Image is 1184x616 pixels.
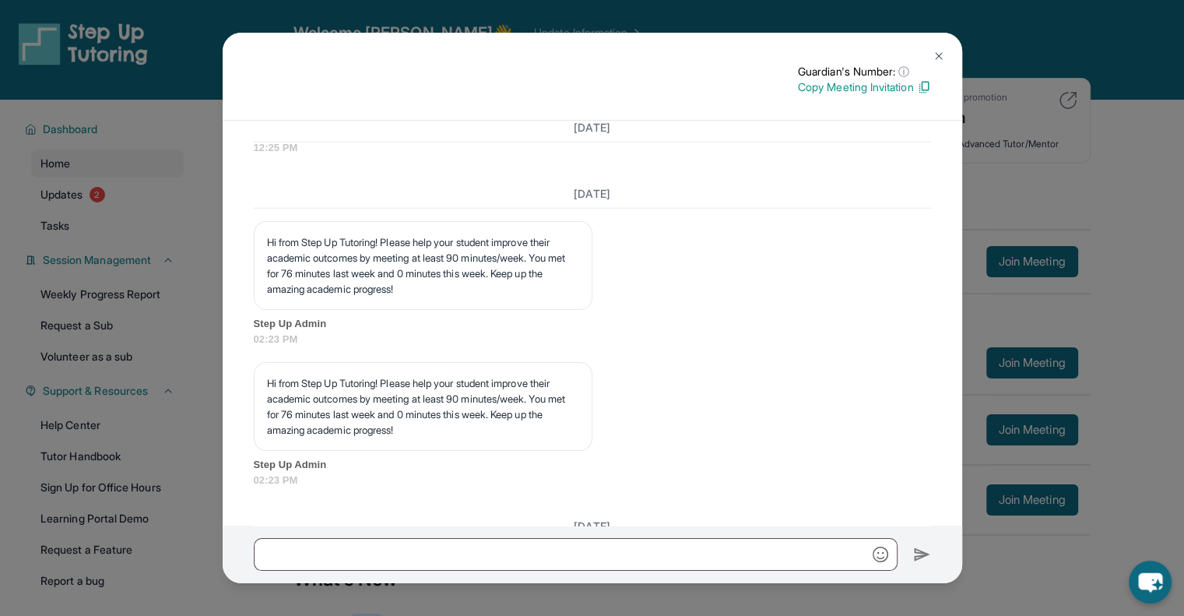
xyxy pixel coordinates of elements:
[254,120,931,136] h3: [DATE]
[933,50,945,62] img: Close Icon
[254,316,931,332] span: Step Up Admin
[898,64,909,79] span: ⓘ
[267,375,579,438] p: Hi from Step Up Tutoring! Please help your student improve their academic outcomes by meeting at ...
[1129,561,1172,604] button: chat-button
[254,519,931,534] h3: [DATE]
[254,473,931,488] span: 02:23 PM
[917,80,931,94] img: Copy Icon
[254,140,931,156] span: 12:25 PM
[254,457,931,473] span: Step Up Admin
[873,547,888,562] img: Emoji
[254,186,931,202] h3: [DATE]
[254,332,931,347] span: 02:23 PM
[798,79,931,95] p: Copy Meeting Invitation
[798,64,931,79] p: Guardian's Number:
[267,234,579,297] p: Hi from Step Up Tutoring! Please help your student improve their academic outcomes by meeting at ...
[913,545,931,564] img: Send icon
